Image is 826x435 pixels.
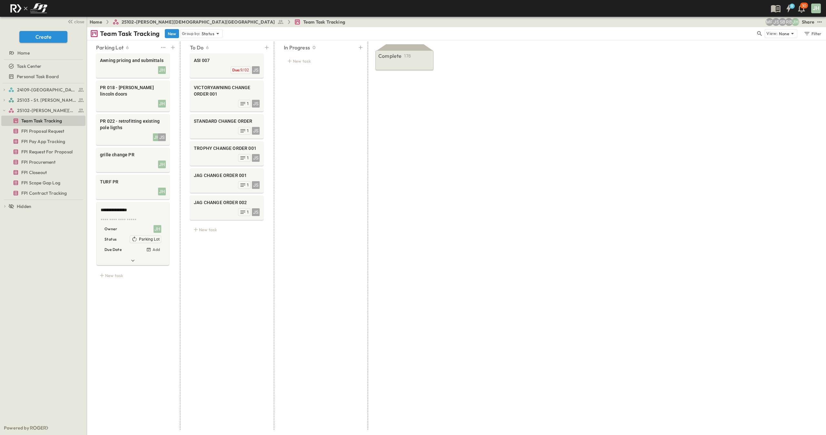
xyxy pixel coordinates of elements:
span: FPI Proposal Request [21,128,64,134]
span: JAG CHANGE ORDER 002 [194,199,260,206]
div: JS [252,208,260,216]
span: 1 [247,210,249,215]
span: TURF PR [100,179,166,185]
div: JAG CHANGE ORDER 002JS1 [190,195,264,220]
span: Home [17,50,30,56]
div: New task [284,57,357,66]
span: Due: [232,67,240,72]
p: Due Date [104,246,122,253]
span: 1 [247,182,249,188]
span: PR 022 - retrofitting existing pole ligths [100,118,166,131]
div: Jose Hurtado (jhurtado@fpibuilders.com) [791,18,799,26]
p: Status [104,236,116,243]
p: In Progress [284,44,310,51]
span: ASI 007 [194,57,260,64]
span: 25103 - St. [PERSON_NAME] Phase 2 [17,97,76,103]
div: ASI 007JSDue:9/02 [190,53,264,78]
span: 1 [247,101,249,106]
p: Complete [378,52,402,60]
span: FPI Pay App Tracking [21,138,65,145]
h6: 9 [791,4,793,9]
p: Status [202,30,214,37]
a: FPI Pay App Tracking [1,137,84,146]
span: Parking Lot [139,237,160,242]
a: 25103 - St. [PERSON_NAME] Phase 2 [8,96,84,105]
span: grille change PR [100,151,166,158]
div: Monica Pruteanu (mpruteanu@fpibuilders.com) [766,18,773,26]
a: FPI Closeout [1,168,84,177]
div: New task [96,271,170,280]
span: Awning pricing and submittals [100,57,166,64]
p: Owner [104,226,117,232]
div: JS [252,66,260,74]
span: FPI Contract Tracking [21,190,67,196]
a: Home [1,48,84,57]
div: STANDARD CHANGE ORDERJS1 [190,114,264,139]
div: FPI Proposal Requesttest [1,126,85,136]
button: New [165,29,179,38]
span: 25102-Christ The Redeemer Anglican Church [17,107,76,114]
span: 1 [247,128,249,133]
div: JH [158,188,166,195]
span: FPI Scope Gap Log [21,180,60,186]
p: 0 [313,44,315,51]
p: None [779,30,789,37]
button: test [816,18,823,26]
a: FPI Request For Proposal [1,147,84,156]
div: JH [158,161,166,168]
button: Filter [801,29,823,38]
p: 178 [404,53,411,59]
span: Team Task Tracking [303,19,345,25]
button: close [65,17,85,26]
p: Parking Lot [96,44,124,51]
button: Create [19,31,67,43]
p: 6 [126,44,129,51]
a: Team Task Tracking [294,19,345,25]
div: JH [811,4,821,13]
div: JH [158,66,166,74]
div: JS [252,154,260,162]
span: FPI Closeout [21,169,47,176]
button: 9 [782,3,795,14]
span: Task Center [17,63,41,69]
span: close [74,18,84,25]
div: TURF PRJH [96,175,170,199]
span: 24109-St. Teresa of Calcutta Parish Hall [17,87,76,93]
div: VICTORYAWNING CHANGE ORDER 001JS1 [190,80,264,111]
span: STANDARD CHANGE ORDER [194,118,260,124]
div: Awning pricing and submittalsJH [96,53,170,78]
h6: Add [153,247,160,252]
span: 25102-[PERSON_NAME][DEMOGRAPHIC_DATA][GEOGRAPHIC_DATA] [122,19,275,25]
div: JH [158,100,166,108]
span: PR 018 - [PERSON_NAME] lincoln doors [100,84,166,97]
span: FPI Request For Proposal [21,149,73,155]
div: JS [252,127,260,135]
p: 6 [206,44,209,51]
p: To Do [190,44,204,51]
div: JH [153,133,161,141]
div: FPI Pay App Trackingtest [1,136,85,147]
span: VICTORYAWNING CHANGE ORDER 001 [194,84,260,97]
span: FPI Procurement [21,159,56,165]
div: TROPHY CHANGE ORDER 001JS1 [190,141,264,166]
button: test [159,43,167,52]
div: Jesse Sullivan (jsullivan@fpibuilders.com) [772,18,780,26]
div: Jose Hurtado (jhurtado@fpibuilders.com) [154,225,161,233]
span: Personal Task Board [17,73,59,80]
div: Team Task Trackingtest [1,116,85,126]
div: FPI Request For Proposaltest [1,147,85,157]
div: Regina Barnett (rbarnett@fpibuilders.com) [785,18,793,26]
div: Sterling Barnett (sterling@fpibuilders.com) [779,18,786,26]
span: 1 [247,155,249,161]
a: FPI Procurement [1,158,84,167]
a: Home [90,19,102,25]
div: FPI Procurementtest [1,157,85,167]
div: New task [190,225,264,234]
img: c8d7d1ed905e502e8f77bf7063faec64e13b34fdb1f2bdd94b0e311fc34f8000.png [8,2,50,15]
button: JH [811,3,821,14]
div: JAG CHANGE ORDER 001JS1 [190,168,264,193]
span: TROPHY CHANGE ORDER 001 [194,145,260,151]
div: PR 018 - [PERSON_NAME] lincoln doorsJH [96,80,170,111]
p: View: [766,30,778,37]
div: grille change PRJH [96,148,170,172]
